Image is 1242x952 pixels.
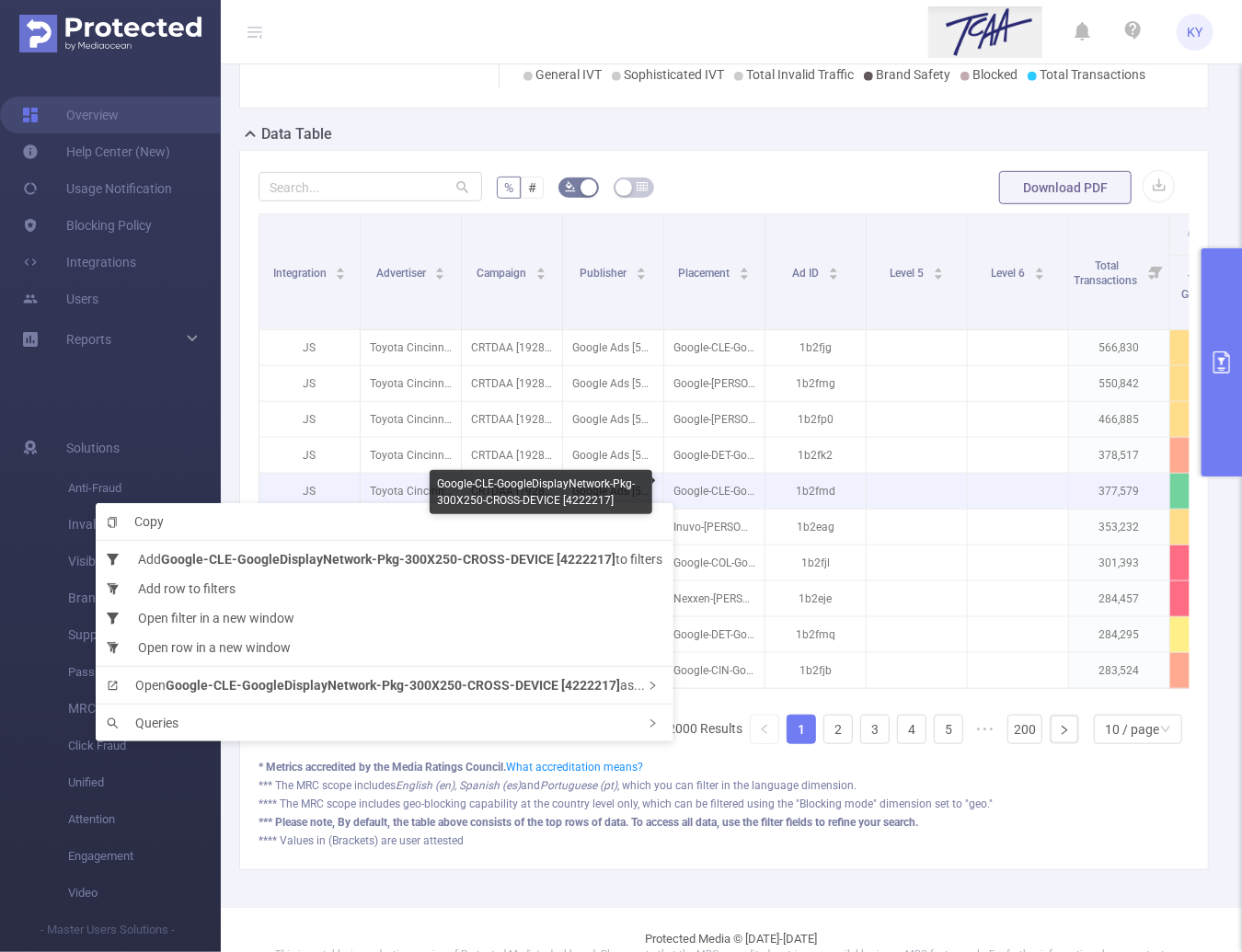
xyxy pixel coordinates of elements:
span: # [528,180,536,195]
a: Reports [66,321,111,358]
div: Google-CLE-GoogleDisplayNetwork-Pkg-300X250-CROSS-DEVICE [4222217] [430,470,652,514]
p: Google-COL-GoogleDisplayNetwork-Pkg-728X90-CROSS-DEVICE [4222223] [664,545,765,580]
div: Sort [535,265,546,276]
p: CRTDAA [192860] [462,330,562,365]
i: icon: caret-up [740,265,750,270]
i: English (en), Spanish (es) [396,779,521,792]
span: Total Transactions [1041,67,1146,82]
span: Brand Safety [68,591,149,604]
div: **** Values in (Brackets) are user attested [259,832,1190,849]
i: icon: caret-down [1034,272,1044,278]
i: icon: caret-down [636,272,646,278]
p: Toyota Cincinnati [4291] [361,330,461,365]
span: Open as... [107,678,645,693]
i: icon: caret-down [828,272,838,278]
i: icon: copy [107,517,127,528]
p: Toyota Cincinnati [4291] [361,474,461,509]
p: 466,885 [1069,402,1169,437]
b: Google-CLE-GoogleDisplayNetwork-Pkg-300X250-CROSS-DEVICE [4222217] [166,678,620,693]
p: 284,295 [1069,617,1169,652]
div: Sort [335,265,346,276]
i: icon: right [1059,725,1070,736]
p: Google Ads [5222] [563,330,663,365]
li: 200 [1007,715,1042,744]
p: 284,457 [1069,581,1169,616]
i: icon: right [648,718,658,728]
span: Total Transactions [1074,259,1140,287]
p: Toyota Cincinnati [4291] [361,402,461,437]
div: *** The MRC scope includes and , which you can filter in the language dimension. [259,777,1190,794]
i: Portuguese (pt) [540,779,617,792]
span: ••• [971,715,1000,744]
i: icon: caret-up [828,265,838,270]
span: Sophisticated IVT [625,67,725,82]
span: Anti-Fraud [68,470,221,507]
li: Open row in a new window [96,633,673,662]
a: Overview [22,97,119,133]
span: Copy [107,514,164,529]
a: 5 [935,716,962,743]
p: JS [259,438,360,473]
b: * Metrics accredited by the Media Ratings Council. [259,761,506,774]
p: CRTDAA [192860] [462,366,562,401]
li: Add row to filters [96,574,673,603]
a: Integrations [22,244,136,281]
i: icon: caret-down [933,272,943,278]
span: Blocked [973,67,1018,82]
p: Inuvo-[PERSON_NAME]-PerformanceDisplay-300X250-Cross-Device [4226361] [664,510,765,545]
i: icon: caret-up [536,265,546,270]
div: Sort [434,265,445,276]
p: Google Ads [5222] [563,366,663,401]
a: Users [22,281,98,317]
span: Ad ID [792,267,822,280]
i: icon: caret-down [336,272,346,278]
span: Video [68,875,221,912]
a: 3 [861,716,889,743]
p: JS [259,474,360,509]
a: Usage Notification [22,170,172,207]
p: Google-CIN-GoogleDisplayNetwork-Pkg-728X90-CROSS-DEVICE [4222215] [664,653,765,688]
div: 10 / page [1105,716,1159,743]
b: Google-CLE-GoogleDisplayNetwork-Pkg-300X250-CROSS-DEVICE [4222217] [161,552,615,567]
p: Google-DET-GoogleDisplayNetwork-Pkg-300X250-CROSS-DEVICE [4222229] [664,617,765,652]
span: Solutions [66,430,120,466]
i: icon: table [637,181,648,192]
div: Sort [1034,265,1045,276]
a: Blocking Policy [22,207,152,244]
span: Reports [66,332,111,347]
img: Protected Media [19,15,201,52]
i: icon: caret-down [435,272,445,278]
span: Placement [679,267,733,280]
p: Toyota Cincinnati [4291] [361,366,461,401]
i: icon: caret-up [435,265,445,270]
p: JS [259,330,360,365]
span: Total General IVT [1182,273,1219,315]
i: icon: caret-up [1034,265,1044,270]
p: Toyota Cincinnati [4291] [361,438,461,473]
span: Total Invalid Traffic [747,67,855,82]
p: Google-DET-GoogleDisplayNetwork-Pkg-728X90-CROSS-DEVICE [4222231] [664,438,765,473]
p: 378,517 [1069,438,1169,473]
div: Sort [933,265,944,276]
i: icon: caret-up [336,265,346,270]
li: Previous Page [750,715,779,744]
p: Google-[PERSON_NAME]-GoogleDisplayNetwork-Pkg-728X90-CROSS-DEVICE [4222283] [664,366,765,401]
span: Publisher [580,267,629,280]
i: Filter menu [1144,214,1169,329]
i: icon: caret-up [933,265,943,270]
p: Google-CLE-GoogleDisplayNetwork-Pkg-300X250-CROSS-DEVICE [4222217] [664,474,765,509]
p: 1b2fjg [765,330,866,365]
p: 566,830 [1069,330,1169,365]
p: 1b2eje [765,581,866,616]
a: 200 [1008,716,1041,743]
i: icon: caret-up [636,265,646,270]
span: Click Fraud [68,728,221,764]
p: 377,579 [1069,474,1169,509]
div: Sort [739,265,750,276]
span: Level 6 [991,267,1028,280]
p: 1b2fp0 [765,402,866,437]
p: 1b2fk2 [765,438,866,473]
span: Advertiser [376,267,429,280]
p: 1b2fjl [765,545,866,580]
p: Google-[PERSON_NAME]-GoogleDisplayNetwork-Pkg-300X250-CROSS-DEVICE [4222281] [664,402,765,437]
